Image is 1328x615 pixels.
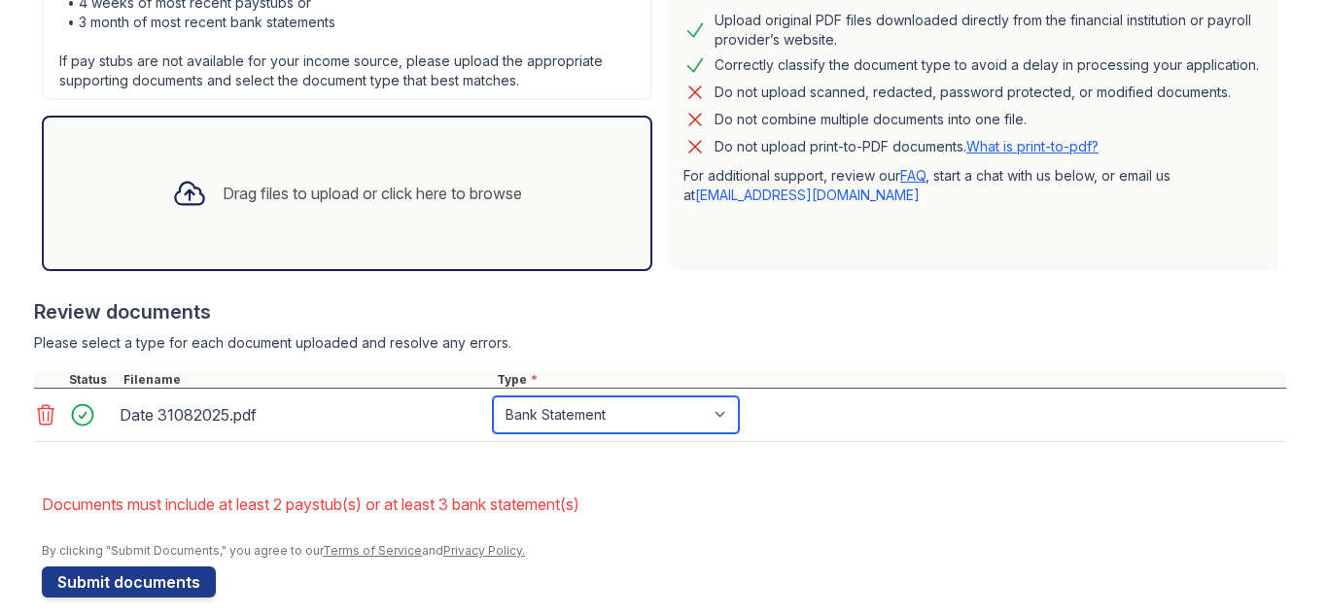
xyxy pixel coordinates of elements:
button: Submit documents [42,566,216,598]
a: Privacy Policy. [443,543,525,558]
p: For additional support, review our , start a chat with us below, or email us at [683,166,1263,205]
a: What is print-to-pdf? [966,138,1099,154]
div: Type [493,372,1286,388]
a: Terms of Service [323,543,422,558]
a: [EMAIL_ADDRESS][DOMAIN_NAME] [695,187,920,203]
div: Filename [120,372,493,388]
div: Upload original PDF files downloaded directly from the financial institution or payroll provider’... [715,11,1263,50]
div: By clicking "Submit Documents," you agree to our and [42,543,1286,559]
a: FAQ [900,167,926,184]
div: Review documents [34,298,1286,325]
div: Status [65,372,120,388]
li: Documents must include at least 2 paystub(s) or at least 3 bank statement(s) [42,485,1286,524]
div: Do not combine multiple documents into one file. [715,108,1027,131]
div: Please select a type for each document uploaded and resolve any errors. [34,333,1286,353]
div: Date 31082025.pdf [120,399,485,430]
div: Do not upload scanned, redacted, password protected, or modified documents. [715,81,1231,104]
p: Do not upload print-to-PDF documents. [715,137,1099,156]
div: Correctly classify the document type to avoid a delay in processing your application. [715,53,1259,77]
div: Drag files to upload or click here to browse [223,182,522,205]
